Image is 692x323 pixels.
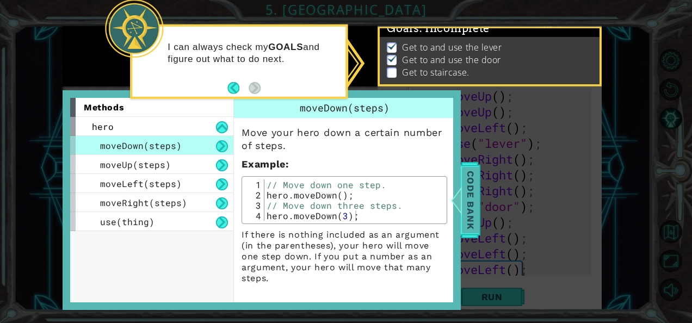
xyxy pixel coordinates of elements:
span: use(thing) [100,216,155,227]
div: 1 [245,179,264,190]
p: I can always check my and figure out what to do next. [168,41,338,65]
span: Goals [387,22,490,35]
div: 2 [245,190,264,200]
span: moveUp(steps) [100,159,171,170]
span: moveDown(steps) [100,140,182,151]
p: Get to and use the lever [402,41,502,53]
div: 4 [245,210,264,221]
img: Check mark for checkbox [387,41,398,50]
strong: : [242,158,289,170]
p: Move your hero down a certain number of steps. [242,126,447,152]
strong: GOALS [268,41,303,52]
img: Check mark for checkbox [387,54,398,63]
p: Get to staircase. [402,66,469,78]
p: If there is nothing included as an argument (in the parentheses), your hero will move one step do... [242,229,447,284]
div: methods [70,98,233,117]
span: methods [84,102,124,113]
button: Next [249,82,261,94]
span: Code Bank [462,167,479,233]
button: Back [227,82,249,94]
div: 3 [245,200,264,210]
span: : Incomplete [419,22,490,35]
span: hero [92,121,114,132]
span: moveRight(steps) [100,197,187,208]
span: moveDown(steps) [300,101,390,114]
span: moveLeft(steps) [100,178,182,189]
div: moveDown(steps) [234,98,455,118]
span: Example [242,158,286,170]
p: Get to and use the door [402,54,501,66]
